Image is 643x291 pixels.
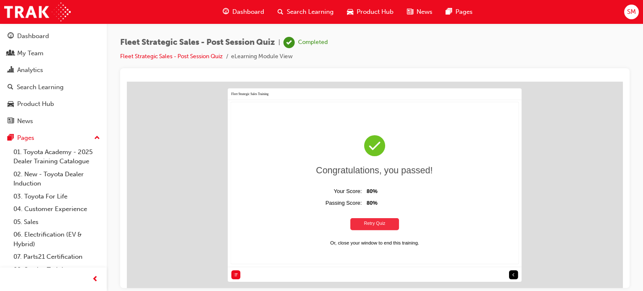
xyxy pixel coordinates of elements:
button: DashboardMy TeamAnalyticsSearch LearningProduct HubNews [3,27,103,130]
span: Retry Quiz [237,139,259,144]
span: people-icon [8,50,14,57]
a: 08. Service Training [10,263,103,276]
span: 80% [240,107,251,113]
div: My Team [17,49,44,58]
span: Your Score: [207,107,235,113]
button: Pages [3,130,103,146]
a: Fleet Strategic Sales - Post Session Quiz [120,53,223,60]
div: Dashboard [17,31,49,41]
a: 06. Electrification (EV & Hybrid) [10,228,103,250]
a: 02. New - Toyota Dealer Induction [10,168,103,190]
a: guage-iconDashboard [216,3,271,21]
span: news-icon [407,7,413,17]
a: news-iconNews [400,3,439,21]
span: Congratulations, you passed! [189,84,306,94]
a: 04. Customer Experience [10,203,103,216]
a: 03. Toyota For Life [10,190,103,203]
a: My Team [3,46,103,61]
a: Dashboard [3,28,103,44]
a: car-iconProduct Hub [340,3,400,21]
span: Or, close your window to end this training. [203,159,293,164]
span: 80% [240,118,251,124]
span: prev-icon [92,274,98,285]
a: Analytics [3,62,103,78]
div: Analytics [17,65,43,75]
div: Fleet Strategic Sales Training [105,10,142,15]
div: Product Hub [17,99,54,109]
div: Pages [17,133,34,143]
span: search-icon [8,84,13,91]
span: guage-icon [8,33,14,40]
span: News [417,7,432,17]
span: learningRecordVerb_COMPLETE-icon [283,37,295,48]
a: 07. Parts21 Certification [10,250,103,263]
span: pages-icon [8,134,14,142]
span: Fleet Strategic Sales - Post Session Quiz [120,38,275,47]
span: search-icon [278,7,283,17]
a: Product Hub [3,96,103,112]
span: guage-icon [223,7,229,17]
a: Search Learning [3,80,103,95]
span: SM [627,7,636,17]
a: 05. Sales [10,216,103,229]
a: search-iconSearch Learning [271,3,340,21]
span: up-icon [94,133,100,144]
li: eLearning Module View [231,52,293,62]
div: Completed [298,39,328,46]
a: 01. Toyota Academy - 2025 Dealer Training Catalogue [10,146,103,168]
span: news-icon [8,118,14,125]
span: Product Hub [357,7,394,17]
button: SM [624,5,639,19]
span: Search Learning [287,7,334,17]
a: News [3,113,103,129]
span: Passing Score: [198,118,235,124]
span: car-icon [8,100,14,108]
img: Trak [4,3,71,21]
a: pages-iconPages [439,3,479,21]
span: pages-icon [446,7,452,17]
div: News [17,116,33,126]
div: Search Learning [17,82,64,92]
span: Pages [455,7,473,17]
span: Dashboard [232,7,264,17]
span: | [278,38,280,47]
span: chart-icon [8,67,14,74]
span: car-icon [347,7,353,17]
